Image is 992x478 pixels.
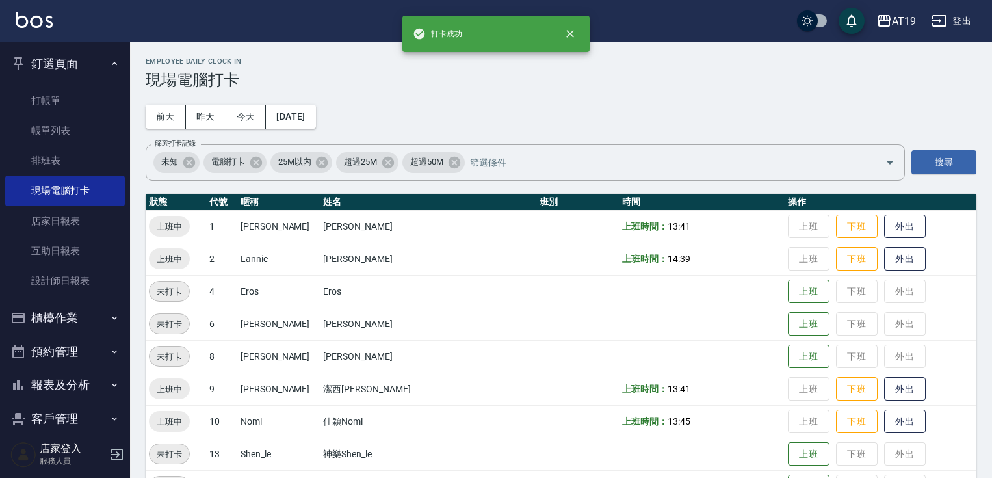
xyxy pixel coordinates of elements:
[788,280,829,304] button: 上班
[149,415,190,429] span: 上班中
[320,340,536,373] td: [PERSON_NAME]
[320,373,536,405] td: 潔西[PERSON_NAME]
[788,345,829,369] button: 上班
[149,382,190,396] span: 上班中
[5,176,125,206] a: 現場電腦打卡
[146,71,976,89] h3: 現場電腦打卡
[668,254,690,264] span: 14:39
[467,151,863,174] input: 篩選條件
[146,105,186,129] button: 前天
[206,340,237,373] td: 8
[884,410,926,434] button: 外出
[40,442,106,455] h5: 店家登入
[336,155,385,168] span: 超過25M
[836,410,878,434] button: 下班
[619,194,785,211] th: 時間
[150,350,189,364] span: 未打卡
[622,254,668,264] b: 上班時間：
[892,13,916,29] div: AT19
[150,285,189,299] span: 未打卡
[237,243,320,275] td: Lannie
[556,20,584,48] button: close
[5,47,125,81] button: 釘選頁面
[237,340,320,373] td: [PERSON_NAME]
[40,455,106,467] p: 服務人員
[884,377,926,401] button: 外出
[884,215,926,239] button: 外出
[16,12,53,28] img: Logo
[320,438,536,470] td: 神樂Shen_le
[155,139,196,148] label: 篩選打卡記錄
[5,206,125,236] a: 店家日報表
[237,275,320,308] td: Eros
[149,252,190,266] span: 上班中
[206,275,237,308] td: 4
[5,335,125,369] button: 預約管理
[836,377,878,401] button: 下班
[668,416,690,427] span: 13:45
[226,105,267,129] button: 今天
[206,308,237,340] td: 6
[320,194,536,211] th: 姓名
[149,220,190,233] span: 上班中
[836,215,878,239] button: 下班
[237,210,320,243] td: [PERSON_NAME]
[237,405,320,438] td: Nomi
[320,308,536,340] td: [PERSON_NAME]
[622,416,668,427] b: 上班時間：
[911,150,976,174] button: 搜尋
[336,152,398,173] div: 超過25M
[5,402,125,436] button: 客戶管理
[622,384,668,394] b: 上班時間：
[836,247,878,271] button: 下班
[402,152,465,173] div: 超過50M
[5,116,125,146] a: 帳單列表
[622,221,668,232] b: 上班時間：
[270,155,319,168] span: 25M以內
[5,301,125,335] button: 櫃檯作業
[5,266,125,296] a: 設計師日報表
[402,155,451,168] span: 超過50M
[237,308,320,340] td: [PERSON_NAME]
[266,105,315,129] button: [DATE]
[10,442,36,468] img: Person
[5,236,125,266] a: 互助日報表
[668,384,690,394] span: 13:41
[785,194,976,211] th: 操作
[153,155,186,168] span: 未知
[880,152,900,173] button: Open
[5,146,125,176] a: 排班表
[413,27,462,40] span: 打卡成功
[203,152,267,173] div: 電腦打卡
[146,194,206,211] th: 狀態
[237,438,320,470] td: Shen_le
[926,9,976,33] button: 登出
[153,152,200,173] div: 未知
[150,447,189,461] span: 未打卡
[206,405,237,438] td: 10
[237,194,320,211] th: 暱稱
[788,312,829,336] button: 上班
[884,247,926,271] button: 外出
[320,405,536,438] td: 佳穎Nomi
[5,86,125,116] a: 打帳單
[186,105,226,129] button: 昨天
[206,438,237,470] td: 13
[203,155,253,168] span: 電腦打卡
[206,373,237,405] td: 9
[320,275,536,308] td: Eros
[146,57,976,66] h2: Employee Daily Clock In
[668,221,690,232] span: 13:41
[320,243,536,275] td: [PERSON_NAME]
[788,442,829,466] button: 上班
[206,194,237,211] th: 代號
[270,152,333,173] div: 25M以內
[150,317,189,331] span: 未打卡
[536,194,619,211] th: 班別
[871,8,921,34] button: AT19
[206,243,237,275] td: 2
[5,368,125,402] button: 報表及分析
[839,8,865,34] button: save
[237,373,320,405] td: [PERSON_NAME]
[320,210,536,243] td: [PERSON_NAME]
